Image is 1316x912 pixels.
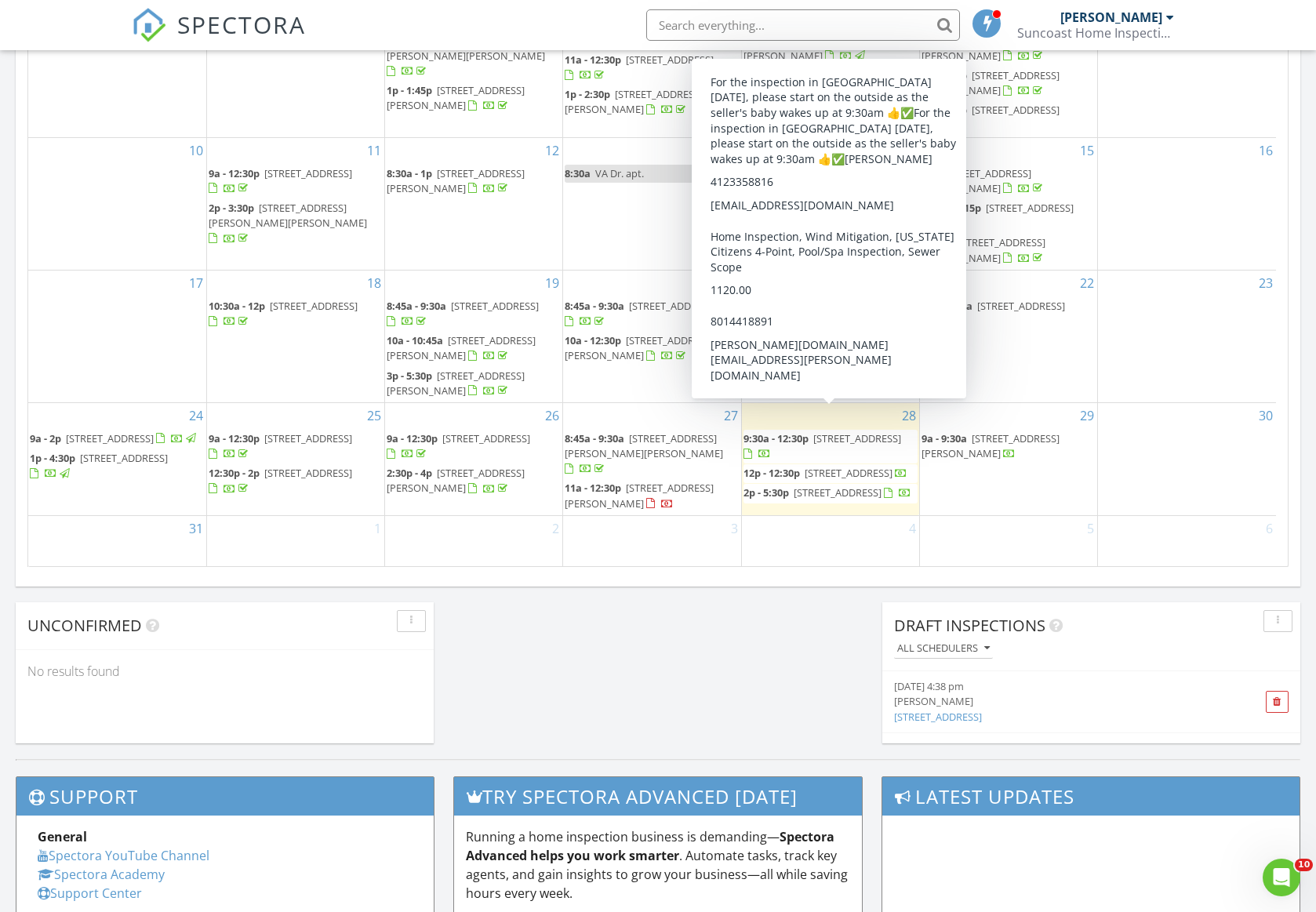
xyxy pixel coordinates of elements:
[28,270,206,402] td: Go to August 17, 2025
[542,138,562,163] a: Go to August 12, 2025
[743,166,809,180] span: 10:30a - 2:15p
[387,466,525,495] span: [STREET_ADDRESS][PERSON_NAME]
[264,431,352,445] span: [STREET_ADDRESS]
[387,165,561,198] a: 8:30a - 1p [STREET_ADDRESS][PERSON_NAME]
[721,138,741,163] a: Go to August 13, 2025
[16,650,434,692] div: No results found
[565,85,739,119] a: 1p - 2:30p [STREET_ADDRESS][PERSON_NAME]
[387,369,432,383] span: 3p - 5:30p
[542,403,562,428] a: Go to August 26, 2025
[565,53,714,82] a: 11a - 12:30p [STREET_ADDRESS]
[565,53,621,67] span: 11a - 12:30p
[743,299,794,313] span: 9a - 10:30a
[743,466,800,480] span: 12p - 12:30p
[209,466,260,480] span: 12:30p - 2p
[922,166,1031,195] span: [STREET_ADDRESS][PERSON_NAME]
[1256,403,1276,428] a: Go to August 30, 2025
[741,515,919,567] td: Go to September 4, 2025
[741,137,919,270] td: Go to August 14, 2025
[922,235,1045,264] a: 3p - 4p [STREET_ADDRESS][PERSON_NAME]
[563,402,741,515] td: Go to August 27, 2025
[743,34,882,63] a: 1p - 1:45p [STREET_ADDRESS][PERSON_NAME]
[1098,402,1276,515] td: Go to August 30, 2025
[629,299,717,313] span: [STREET_ADDRESS]
[186,403,206,428] a: Go to August 24, 2025
[743,332,918,381] a: 10:30a - 11:30a [STREET_ADDRESS][PERSON_NAME][PERSON_NAME]
[206,402,384,515] td: Go to August 25, 2025
[919,515,1097,567] td: Go to September 5, 2025
[387,297,561,331] a: 8:45a - 9:30a [STREET_ADDRESS]
[209,466,352,495] a: 12:30p - 2p [STREET_ADDRESS]
[906,516,919,541] a: Go to September 4, 2025
[922,166,939,180] span: 11a
[565,87,703,116] span: [STREET_ADDRESS][PERSON_NAME]
[780,68,867,82] span: [STREET_ADDRESS]
[922,299,1065,328] a: 9a - 11:30a [STREET_ADDRESS]
[442,431,530,445] span: [STREET_ADDRESS]
[743,333,814,347] span: 10:30a - 11:30a
[565,299,717,328] a: 8:45a - 9:30a [STREET_ADDRESS]
[972,103,1060,117] span: [STREET_ADDRESS]
[387,83,525,112] span: [STREET_ADDRESS][PERSON_NAME]
[1263,859,1300,896] iframe: Intercom live chat
[565,481,714,510] a: 11a - 12:30p [STREET_ADDRESS][PERSON_NAME]
[1098,270,1276,402] td: Go to August 23, 2025
[66,431,154,445] span: [STREET_ADDRESS]
[721,403,741,428] a: Go to August 27, 2025
[206,270,384,402] td: Go to August 18, 2025
[894,710,982,724] a: [STREET_ADDRESS]
[565,481,714,510] span: [STREET_ADDRESS][PERSON_NAME]
[364,271,384,296] a: Go to August 18, 2025
[209,431,260,445] span: 9a - 12:30p
[371,516,384,541] a: Go to September 1, 2025
[209,165,383,198] a: 9a - 12:30p [STREET_ADDRESS]
[364,138,384,163] a: Go to August 11, 2025
[728,516,741,541] a: Go to September 3, 2025
[922,235,1045,264] span: [STREET_ADDRESS][PERSON_NAME]
[38,885,142,902] a: Support Center
[387,32,561,82] a: 10:30a - 12p [STREET_ADDRESS][PERSON_NAME][PERSON_NAME]
[387,464,561,498] a: 2:30p - 4p [STREET_ADDRESS][PERSON_NAME]
[209,464,383,498] a: 12:30p - 2p [STREET_ADDRESS]
[922,234,1096,267] a: 3p - 4p [STREET_ADDRESS][PERSON_NAME]
[387,166,432,180] span: 8:30a - 1p
[894,638,993,659] button: All schedulers
[743,484,918,503] a: 2p - 5:30p [STREET_ADDRESS]
[1098,137,1276,270] td: Go to August 16, 2025
[922,166,1045,195] a: 11a [STREET_ADDRESS][PERSON_NAME]
[743,333,907,362] span: [STREET_ADDRESS][PERSON_NAME][PERSON_NAME]
[565,431,624,445] span: 8:45a - 9:30a
[922,103,1060,132] a: 2:30p - 5p [STREET_ADDRESS]
[132,21,306,54] a: SPECTORA
[38,847,209,864] a: Spectora YouTube Channel
[209,166,260,180] span: 9a - 12:30p
[270,299,358,313] span: [STREET_ADDRESS]
[209,166,352,195] a: 9a - 12:30p [STREET_ADDRESS]
[16,777,434,816] h3: Support
[549,516,562,541] a: Go to September 2, 2025
[387,367,561,401] a: 3p - 5:30p [STREET_ADDRESS][PERSON_NAME]
[1256,271,1276,296] a: Go to August 23, 2025
[813,431,901,445] span: [STREET_ADDRESS]
[209,297,383,331] a: 10:30a - 12p [STREET_ADDRESS]
[565,297,739,331] a: 8:45a - 9:30a [STREET_ADDRESS]
[922,101,1096,135] a: 2:30p - 5p [STREET_ADDRESS]
[387,431,438,445] span: 9a - 12:30p
[894,741,1223,787] a: [DATE] 1:34 pm [PERSON_NAME] [STREET_ADDRESS]
[899,138,919,163] a: Go to August 14, 2025
[30,451,75,465] span: 1p - 4:30p
[922,68,967,82] span: 2p - 2:45p
[922,201,981,215] span: 1:30p - 2:15p
[28,402,206,515] td: Go to August 24, 2025
[799,299,887,313] span: [STREET_ADDRESS]
[387,166,525,195] span: [STREET_ADDRESS][PERSON_NAME]
[27,615,142,636] span: Unconfirmed
[28,137,206,270] td: Go to August 10, 2025
[743,299,887,328] a: 9a - 10:30a [STREET_ADDRESS]
[743,68,775,82] span: 2p - 4p
[1077,403,1097,428] a: Go to August 29, 2025
[264,166,352,180] span: [STREET_ADDRESS]
[743,485,789,500] span: 2p - 5:30p
[922,67,1096,100] a: 2p - 2:45p [STREET_ADDRESS][PERSON_NAME]
[565,333,714,362] a: 10a - 12:30p [STREET_ADDRESS][PERSON_NAME]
